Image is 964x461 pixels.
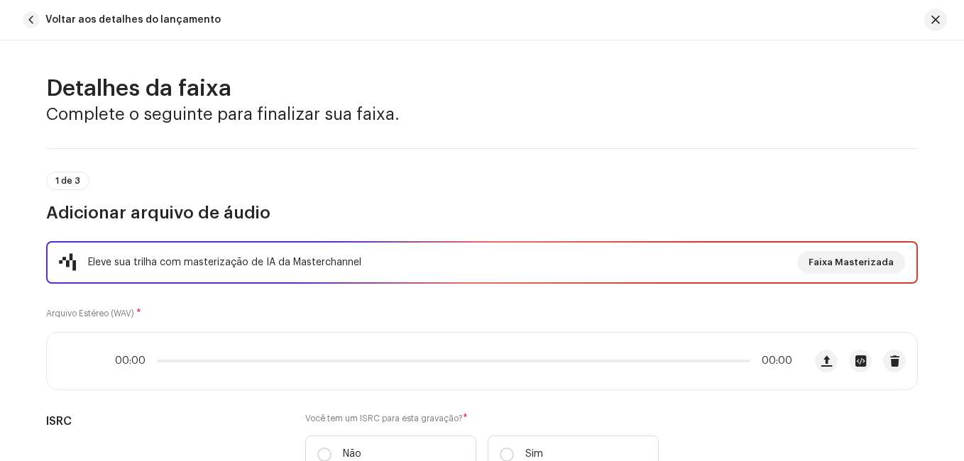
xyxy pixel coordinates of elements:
[756,355,792,367] span: 00:00
[305,413,659,424] label: Você tem um ISRC para esta gravação?
[809,248,894,277] span: Faixa Masterizada
[797,251,905,274] button: Faixa Masterizada
[46,201,918,224] h3: Adicionar arquivo de áudio
[88,254,361,271] div: Eleve sua trilha com masterização de IA da Masterchannel
[46,103,918,126] h3: Complete o seguinte para finalizar sua faixa.
[46,413,283,430] h5: ISRC
[46,74,918,103] h2: Detalhes da faixa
